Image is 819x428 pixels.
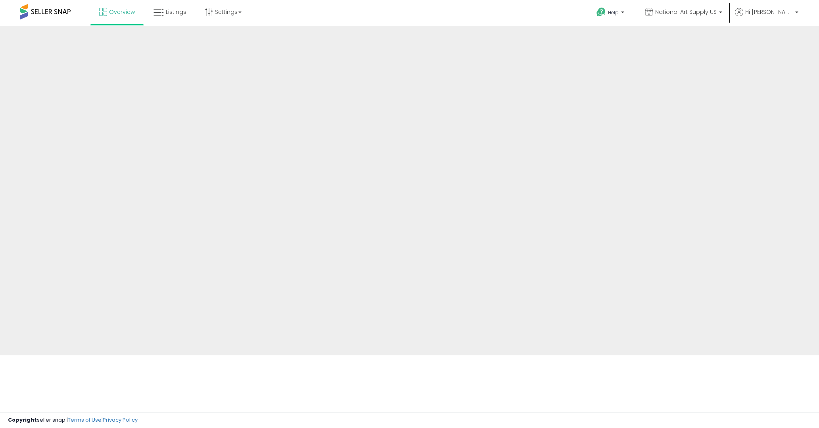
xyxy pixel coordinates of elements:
[109,8,135,16] span: Overview
[745,8,793,16] span: Hi [PERSON_NAME]
[655,8,717,16] span: National Art Supply US
[590,1,632,26] a: Help
[735,8,798,26] a: Hi [PERSON_NAME]
[608,9,619,16] span: Help
[596,7,606,17] i: Get Help
[166,8,186,16] span: Listings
